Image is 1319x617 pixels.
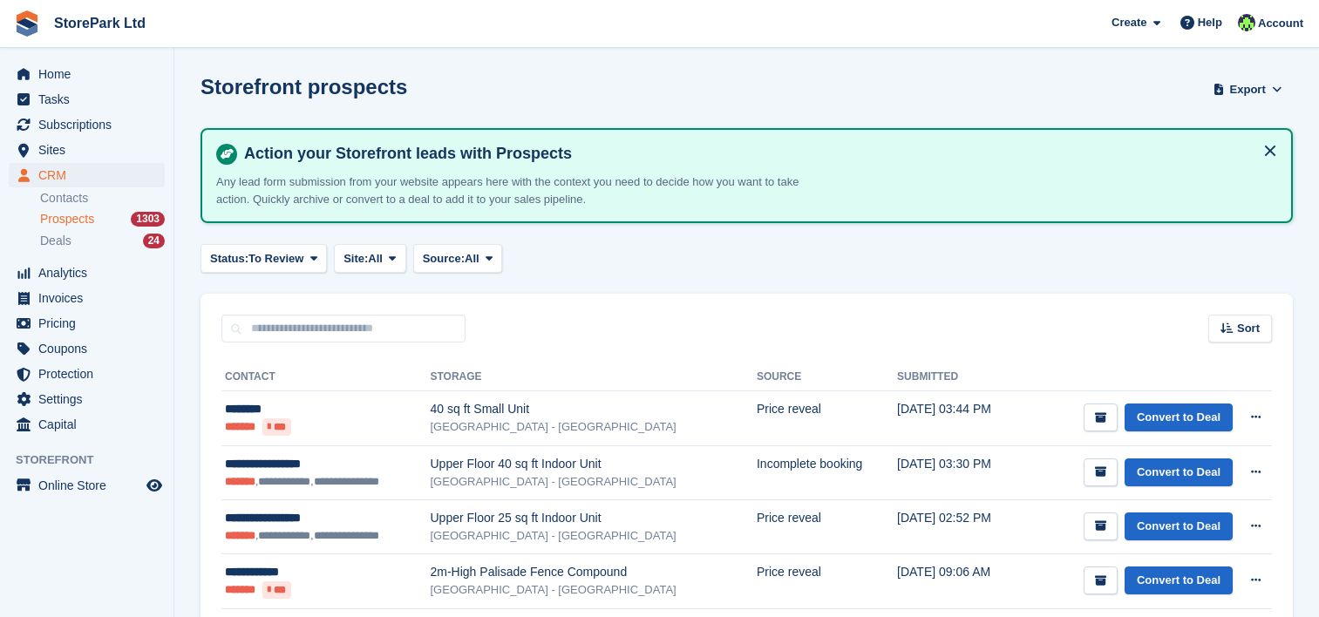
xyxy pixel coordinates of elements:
button: Site: All [334,244,406,273]
a: Convert to Deal [1125,566,1233,595]
span: Help [1198,14,1222,31]
span: Home [38,62,143,86]
span: Capital [38,412,143,437]
span: Subscriptions [38,112,143,137]
td: [DATE] 03:44 PM [897,391,1022,446]
a: menu [9,138,165,162]
span: Export [1230,81,1266,98]
span: Site: [343,250,368,268]
span: To Review [248,250,303,268]
span: Protection [38,362,143,386]
a: Convert to Deal [1125,512,1233,541]
span: Prospects [40,211,94,227]
img: stora-icon-8386f47178a22dfd0bd8f6a31ec36ba5ce8667c1dd55bd0f319d3a0aa187defe.svg [14,10,40,37]
a: menu [9,163,165,187]
a: menu [9,261,165,285]
div: 24 [143,234,165,248]
th: Submitted [897,363,1022,391]
a: menu [9,336,165,361]
span: Sites [38,138,143,162]
a: Preview store [144,475,165,496]
span: Online Store [38,473,143,498]
a: Deals 24 [40,232,165,250]
div: [GEOGRAPHIC_DATA] - [GEOGRAPHIC_DATA] [431,527,757,545]
div: Upper Floor 25 sq ft Indoor Unit [431,509,757,527]
div: Upper Floor 40 sq ft Indoor Unit [431,455,757,473]
span: All [368,250,383,268]
h1: Storefront prospects [201,75,407,98]
span: All [465,250,479,268]
span: Analytics [38,261,143,285]
span: Storefront [16,451,173,469]
button: Status: To Review [201,244,327,273]
a: menu [9,473,165,498]
a: menu [9,387,165,411]
span: Account [1258,15,1303,32]
div: 2m-High Palisade Fence Compound [431,563,757,581]
td: Price reveal [757,499,897,553]
a: menu [9,62,165,86]
a: menu [9,362,165,386]
a: menu [9,87,165,112]
span: Status: [210,250,248,268]
span: Deals [40,233,71,249]
button: Source: All [413,244,503,273]
th: Contact [221,363,431,391]
span: Create [1112,14,1146,31]
td: [DATE] 02:52 PM [897,499,1022,553]
h4: Action your Storefront leads with Prospects [237,144,1277,164]
div: [GEOGRAPHIC_DATA] - [GEOGRAPHIC_DATA] [431,473,757,491]
a: Convert to Deal [1125,403,1233,432]
div: 1303 [131,212,165,227]
a: menu [9,112,165,137]
p: Any lead form submission from your website appears here with the context you need to decide how y... [216,173,826,207]
span: Tasks [38,87,143,112]
a: Convert to Deal [1125,458,1233,487]
div: [GEOGRAPHIC_DATA] - [GEOGRAPHIC_DATA] [431,418,757,436]
th: Storage [431,363,757,391]
a: StorePark Ltd [47,9,153,37]
span: Settings [38,387,143,411]
span: Invoices [38,286,143,310]
div: [GEOGRAPHIC_DATA] - [GEOGRAPHIC_DATA] [431,581,757,599]
button: Export [1209,75,1286,104]
td: [DATE] 03:30 PM [897,445,1022,499]
td: [DATE] 09:06 AM [897,553,1022,608]
span: CRM [38,163,143,187]
a: Contacts [40,190,165,207]
a: Prospects 1303 [40,210,165,228]
td: Price reveal [757,391,897,446]
div: 40 sq ft Small Unit [431,400,757,418]
span: Source: [423,250,465,268]
span: Pricing [38,311,143,336]
a: menu [9,286,165,310]
td: Price reveal [757,553,897,608]
td: Incomplete booking [757,445,897,499]
a: menu [9,412,165,437]
a: menu [9,311,165,336]
span: Coupons [38,336,143,361]
img: Ryan Mulcahy [1238,14,1255,31]
th: Source [757,363,897,391]
span: Sort [1237,320,1260,337]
